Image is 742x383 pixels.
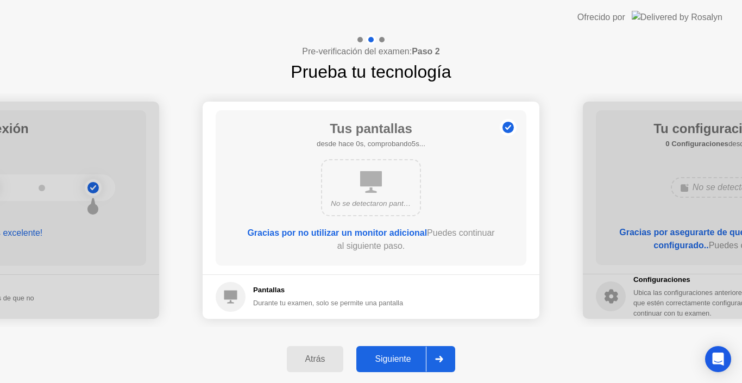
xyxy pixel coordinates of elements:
div: Open Intercom Messenger [705,346,731,372]
div: Puedes continuar al siguiente paso. [247,227,495,253]
h5: Pantallas [253,285,403,296]
div: Atrás [290,354,341,364]
button: Siguiente [356,346,455,372]
div: Ofrecido por [577,11,625,24]
b: Paso 2 [412,47,440,56]
b: Gracias por no utilizar un monitor adicional [247,228,427,237]
div: Durante tu examen, solo se permite una pantalla [253,298,403,308]
h5: desde hace 0s, comprobando5s... [317,139,425,149]
img: Delivered by Rosalyn [632,11,722,23]
h1: Prueba tu tecnología [291,59,451,85]
h1: Tus pantallas [317,119,425,139]
h4: Pre-verificación del examen: [302,45,439,58]
div: Siguiente [360,354,426,364]
button: Atrás [287,346,344,372]
div: No se detectaron pantallas adicionales [331,198,411,209]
